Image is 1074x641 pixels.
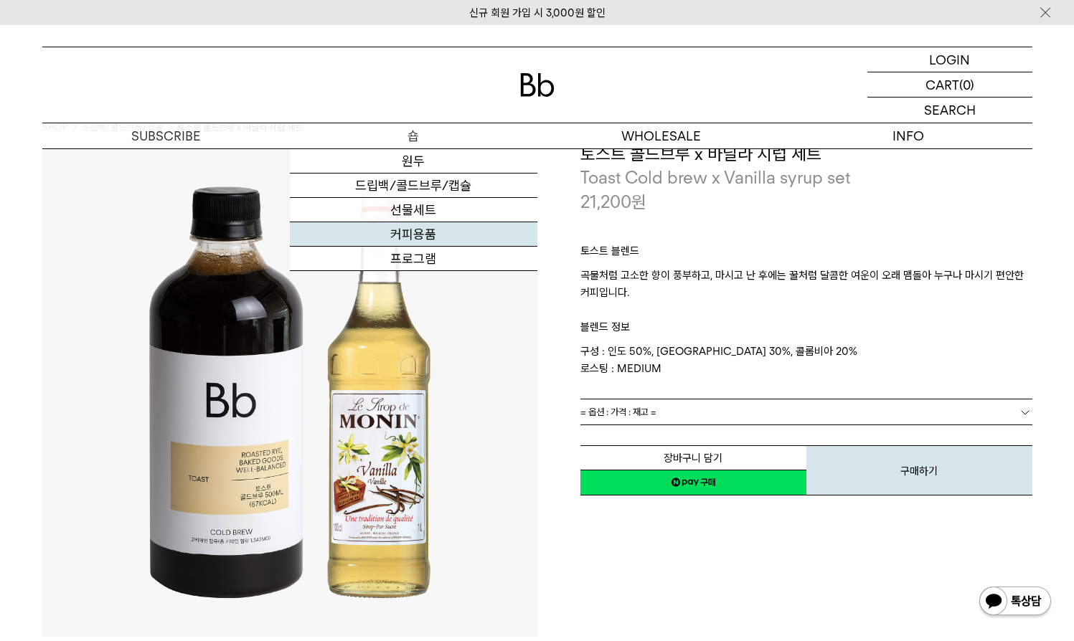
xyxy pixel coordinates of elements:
[580,242,1032,267] p: 토스트 블렌드
[537,123,785,148] p: WHOLESALE
[580,301,1032,343] p: 블렌드 정보
[580,470,806,495] a: 새창
[42,142,537,637] img: 토스트 콜드브루 x 바닐라 시럽 세트
[925,72,959,97] p: CART
[580,166,1032,190] p: Toast Cold brew x Vanilla syrup set
[580,267,1032,301] p: 곡물처럼 고소한 향이 풍부하고, 마시고 난 후에는 꿀처럼 달콤한 여운이 오래 맴돌아 누구나 마시기 편안한 커피입니다.
[469,6,606,19] a: 신규 회원 가입 시 3,000원 할인
[959,72,974,97] p: (0)
[580,343,1032,377] p: 구성 : 인도 50%, [GEOGRAPHIC_DATA] 30%, 콜롬비아 20% 로스팅 : MEDIUM
[290,198,537,222] a: 선물세트
[290,123,537,148] a: 숍
[978,585,1052,619] img: 카카오톡 채널 1:1 채팅 버튼
[42,123,290,148] a: SUBSCRIBE
[290,247,537,271] a: 프로그램
[631,191,646,212] span: 원
[290,174,537,198] a: 드립백/콜드브루/캡슐
[806,445,1032,495] button: 구매하기
[520,73,555,97] img: 로고
[580,142,1032,166] h3: 토스트 콜드브루 x 바닐라 시럽 세트
[929,47,970,72] p: LOGIN
[924,98,976,123] p: SEARCH
[785,123,1032,148] p: INFO
[580,445,806,470] button: 장바구니 담기
[290,149,537,174] a: 원두
[290,222,537,247] a: 커피용품
[867,72,1032,98] a: CART (0)
[580,190,646,214] p: 21,200
[867,47,1032,72] a: LOGIN
[580,399,656,424] span: = 옵션 : 가격 : 재고 =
